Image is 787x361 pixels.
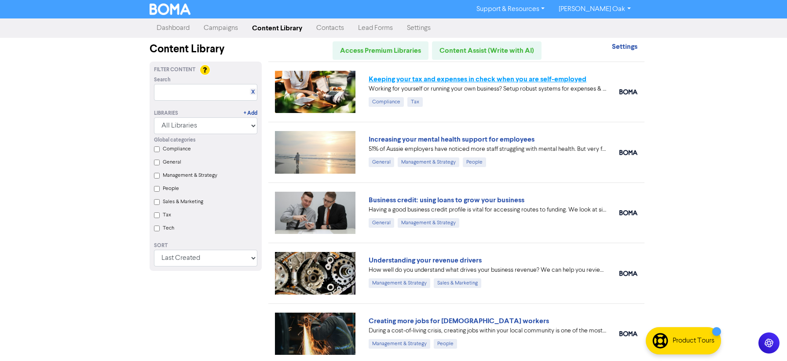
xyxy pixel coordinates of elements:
[150,41,262,57] div: Content Library
[619,331,637,336] img: boma
[369,205,606,215] div: Having a good business credit profile is vital for accessing routes to funding. We look at six di...
[154,136,257,144] div: Global categories
[369,278,430,288] div: Management & Strategy
[369,218,394,228] div: General
[163,198,203,206] label: Sales & Marketing
[163,185,179,193] label: People
[369,326,606,335] div: During a cost-of-living crisis, creating jobs within your local community is one of the most impo...
[369,317,549,325] a: Creating more jobs for [DEMOGRAPHIC_DATA] workers
[400,19,438,37] a: Settings
[154,242,257,250] div: Sort
[163,145,191,153] label: Compliance
[619,89,637,95] img: boma_accounting
[612,44,637,51] a: Settings
[154,76,171,84] span: Search
[163,171,217,179] label: Management & Strategy
[432,41,542,60] a: Content Assist (Write with AI)
[369,145,606,154] div: 51% of Aussie employers have noticed more staff struggling with mental health. But very few have ...
[369,157,394,167] div: General
[619,210,637,215] img: boma
[251,89,255,95] a: X
[163,224,174,232] label: Tech
[434,339,457,349] div: People
[398,157,459,167] div: Management & Strategy
[407,97,423,107] div: Tax
[619,150,637,155] img: boma
[150,19,197,37] a: Dashboard
[369,75,586,84] a: Keeping your tax and expenses in check when you are self-employed
[612,42,637,51] strong: Settings
[150,4,191,15] img: BOMA Logo
[245,19,309,37] a: Content Library
[351,19,400,37] a: Lead Forms
[369,256,482,265] a: Understanding your revenue drivers
[163,211,171,219] label: Tax
[163,158,181,166] label: General
[333,41,428,60] a: Access Premium Libraries
[743,319,787,361] iframe: Chat Widget
[369,135,534,144] a: Increasing your mental health support for employees
[309,19,351,37] a: Contacts
[244,109,257,117] a: + Add
[197,19,245,37] a: Campaigns
[434,278,481,288] div: Sales & Marketing
[154,109,178,117] div: Libraries
[619,271,637,276] img: boma_accounting
[369,97,404,107] div: Compliance
[369,339,430,349] div: Management & Strategy
[369,84,606,94] div: Working for yourself or running your own business? Setup robust systems for expenses & tax requir...
[154,66,257,74] div: Filter Content
[469,2,552,16] a: Support & Resources
[398,218,459,228] div: Management & Strategy
[369,196,524,204] a: Business credit: using loans to grow your business
[369,266,606,275] div: How well do you understand what drives your business revenue? We can help you review your numbers...
[463,157,486,167] div: People
[552,2,637,16] a: [PERSON_NAME] Oak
